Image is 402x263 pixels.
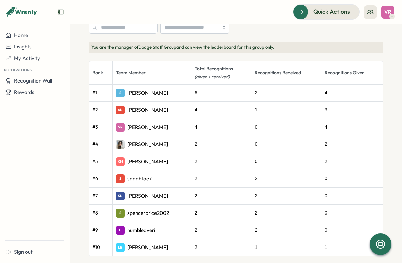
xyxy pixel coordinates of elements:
th: Rank [89,61,112,84]
td: # 10 [89,239,112,256]
a: SN[PERSON_NAME] [116,192,188,200]
button: Quick Actions [293,4,360,19]
p: [PERSON_NAME] [127,124,168,131]
a: LB[PERSON_NAME] [116,243,188,252]
div: 2 [195,227,248,234]
div: 2 [195,192,248,200]
span: Insights [14,43,32,50]
div: 0 [325,192,379,200]
div: 0 [255,124,318,131]
p: [PERSON_NAME] [127,244,168,251]
div: 4 [195,106,248,114]
span: KM [118,159,123,164]
p: humbleaveri [127,227,155,234]
span: AN [118,107,123,113]
td: # 5 [89,153,112,170]
span: VR [118,125,123,130]
a: Ssadahtoe7 [116,174,188,183]
td: # 7 [89,188,112,205]
span: Quick Actions [313,7,350,16]
a: S[PERSON_NAME] [116,89,188,97]
div: 4 [195,124,248,131]
td: # 1 [89,85,112,102]
th: Team Member [112,61,191,84]
p: [PERSON_NAME] [127,106,168,114]
p: sadahtoe7 [127,175,152,183]
td: # 3 [89,119,112,136]
span: LB [118,245,122,250]
a: Hhumbleaveri [116,226,188,235]
span: H [119,228,121,233]
div: 6 [195,89,248,97]
p: [PERSON_NAME] [127,192,168,200]
div: 2 [255,89,318,97]
div: 2 [325,158,379,165]
div: 2 [255,175,318,183]
div: 0 [325,175,379,183]
span: VR [384,9,391,15]
div: 0 [325,227,379,234]
span: Sign out [14,249,33,255]
div: 0 [255,141,318,148]
div: (given + received) [195,74,248,80]
span: Recognition Wall [14,77,52,84]
th: Recognitions Received [251,61,321,84]
p: spencerprice2002 [127,209,169,217]
span: S [119,210,121,216]
td: # 4 [89,136,112,153]
div: 2 [195,175,248,183]
span: S [119,90,121,96]
td: # 2 [89,102,112,119]
a: KM[PERSON_NAME] [116,157,188,166]
div: 2 [195,244,248,251]
a: AN[PERSON_NAME] [116,106,188,114]
p: [PERSON_NAME] [127,89,168,97]
td: # 8 [89,205,112,222]
button: VR [381,6,394,19]
div: 4 [325,124,379,131]
p: [PERSON_NAME] [127,141,168,148]
span: My Activity [14,55,40,61]
div: 0 [325,209,379,217]
div: 2 [195,158,248,165]
td: # 9 [89,222,112,239]
button: Expand sidebar [57,9,64,15]
span: S [119,176,121,182]
td: # 6 [89,170,112,188]
div: 2 [195,209,248,217]
div: 2 [325,141,379,148]
div: 2 [255,209,318,217]
img: Maya Alafnan [116,140,125,149]
div: 2 [195,141,248,148]
div: 1 [255,106,318,114]
span: Rewards [14,89,34,95]
div: 0 [255,158,318,165]
span: SN [118,193,123,199]
div: 1 [325,244,379,251]
th: Total Recognitions [191,61,251,84]
p: You are the manager of Dodge Staff Group and can view the leaderboard for this group only. [89,42,383,53]
a: VR[PERSON_NAME] [116,123,188,132]
th: Recognitions Given [321,61,383,84]
p: [PERSON_NAME] [127,158,168,165]
div: 2 [255,227,318,234]
span: Home [14,32,28,38]
div: 4 [325,89,379,97]
div: 3 [325,106,379,114]
a: Maya Alafnan[PERSON_NAME] [116,140,188,149]
div: 1 [255,244,318,251]
a: Sspencerprice2002 [116,209,188,218]
div: 2 [255,192,318,200]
